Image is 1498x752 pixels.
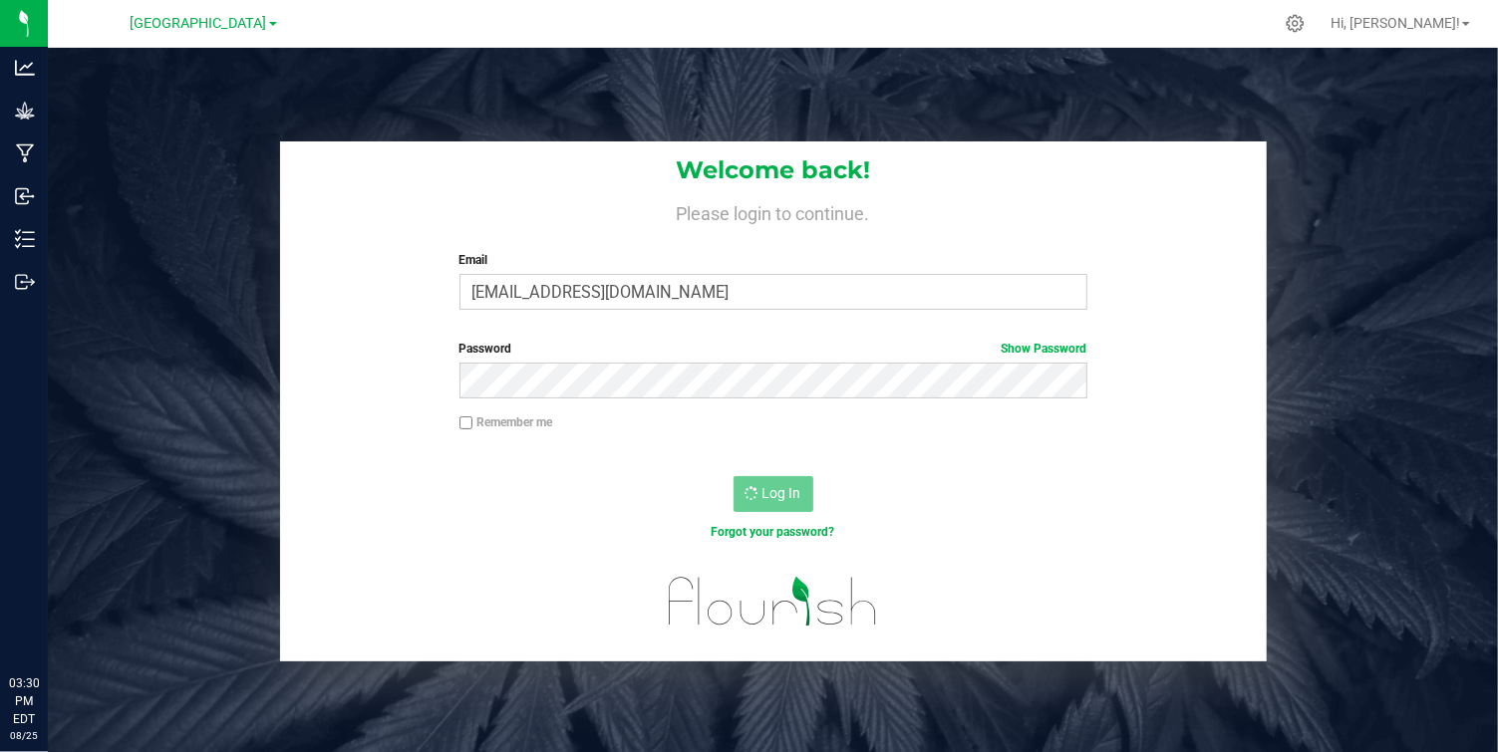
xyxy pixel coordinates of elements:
[131,15,267,32] span: [GEOGRAPHIC_DATA]
[9,674,39,728] p: 03:30 PM EDT
[1002,342,1087,356] a: Show Password
[459,413,553,431] label: Remember me
[15,272,35,292] inline-svg: Outbound
[9,728,39,743] p: 08/25
[15,101,35,121] inline-svg: Grow
[650,562,897,641] img: flourish_logo.svg
[459,416,473,430] input: Remember me
[1283,14,1308,33] div: Manage settings
[280,157,1267,183] h1: Welcome back!
[15,58,35,78] inline-svg: Analytics
[15,186,35,206] inline-svg: Inbound
[762,485,801,501] span: Log In
[280,199,1267,223] h4: Please login to continue.
[459,251,1087,269] label: Email
[459,342,512,356] span: Password
[1331,15,1460,31] span: Hi, [PERSON_NAME]!
[15,143,35,163] inline-svg: Manufacturing
[734,476,813,512] button: Log In
[15,229,35,249] inline-svg: Inventory
[712,525,835,539] a: Forgot your password?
